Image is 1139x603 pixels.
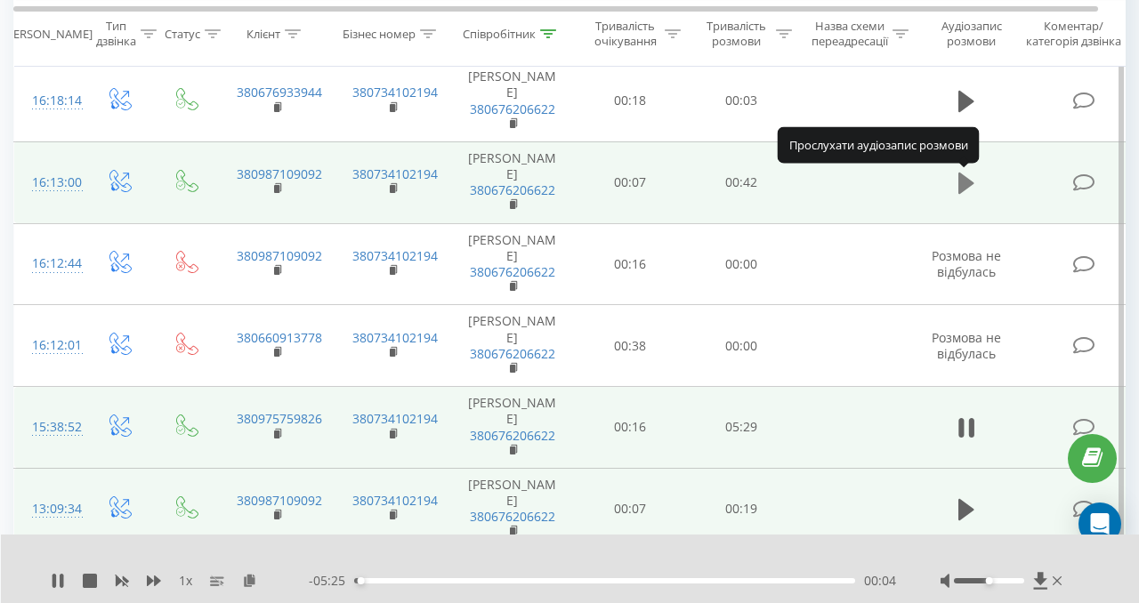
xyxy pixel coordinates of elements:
[575,305,686,387] td: 00:38
[450,223,575,305] td: [PERSON_NAME]
[590,19,660,49] div: Тривалість очікування
[32,165,68,200] div: 16:13:00
[686,387,797,469] td: 05:29
[686,468,797,550] td: 00:19
[179,572,192,590] span: 1 x
[32,328,68,363] div: 16:12:01
[96,19,136,49] div: Тип дзвінка
[237,329,322,346] a: 380660913778
[32,246,68,281] div: 16:12:44
[450,387,575,469] td: [PERSON_NAME]
[575,141,686,223] td: 00:07
[237,492,322,509] a: 380987109092
[928,19,1014,49] div: Аудіозапис розмови
[463,26,536,41] div: Співробітник
[3,26,93,41] div: [PERSON_NAME]
[686,223,797,305] td: 00:00
[1078,502,1121,545] div: Open Intercom Messenger
[701,19,771,49] div: Тривалість розмови
[575,60,686,142] td: 00:18
[352,410,438,427] a: 380734102194
[246,26,280,41] div: Клієнт
[932,329,1001,362] span: Розмова не відбулась
[778,127,980,163] div: Прослухати аудіозапис розмови
[470,181,555,198] a: 380676206622
[864,572,896,590] span: 00:04
[352,165,438,182] a: 380734102194
[470,263,555,280] a: 380676206622
[237,165,322,182] a: 380987109092
[450,60,575,142] td: [PERSON_NAME]
[237,410,322,427] a: 380975759826
[575,387,686,469] td: 00:16
[352,329,438,346] a: 380734102194
[1022,19,1126,49] div: Коментар/категорія дзвінка
[352,247,438,264] a: 380734102194
[32,492,68,527] div: 13:09:34
[812,19,888,49] div: Назва схеми переадресації
[686,141,797,223] td: 00:42
[450,468,575,550] td: [PERSON_NAME]
[985,577,992,584] div: Accessibility label
[470,100,555,117] a: 380676206622
[450,305,575,387] td: [PERSON_NAME]
[237,84,322,100] a: 380676933944
[575,468,686,550] td: 00:07
[575,223,686,305] td: 00:16
[450,141,575,223] td: [PERSON_NAME]
[237,247,322,264] a: 380987109092
[32,410,68,445] div: 15:38:52
[165,26,200,41] div: Статус
[309,572,354,590] span: - 05:25
[352,492,438,509] a: 380734102194
[470,427,555,444] a: 380676206622
[358,577,365,584] div: Accessibility label
[32,84,68,118] div: 16:18:14
[686,305,797,387] td: 00:00
[686,60,797,142] td: 00:03
[470,345,555,362] a: 380676206622
[352,84,438,100] a: 380734102194
[932,247,1001,280] span: Розмова не відбулась
[470,508,555,525] a: 380676206622
[343,26,416,41] div: Бізнес номер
